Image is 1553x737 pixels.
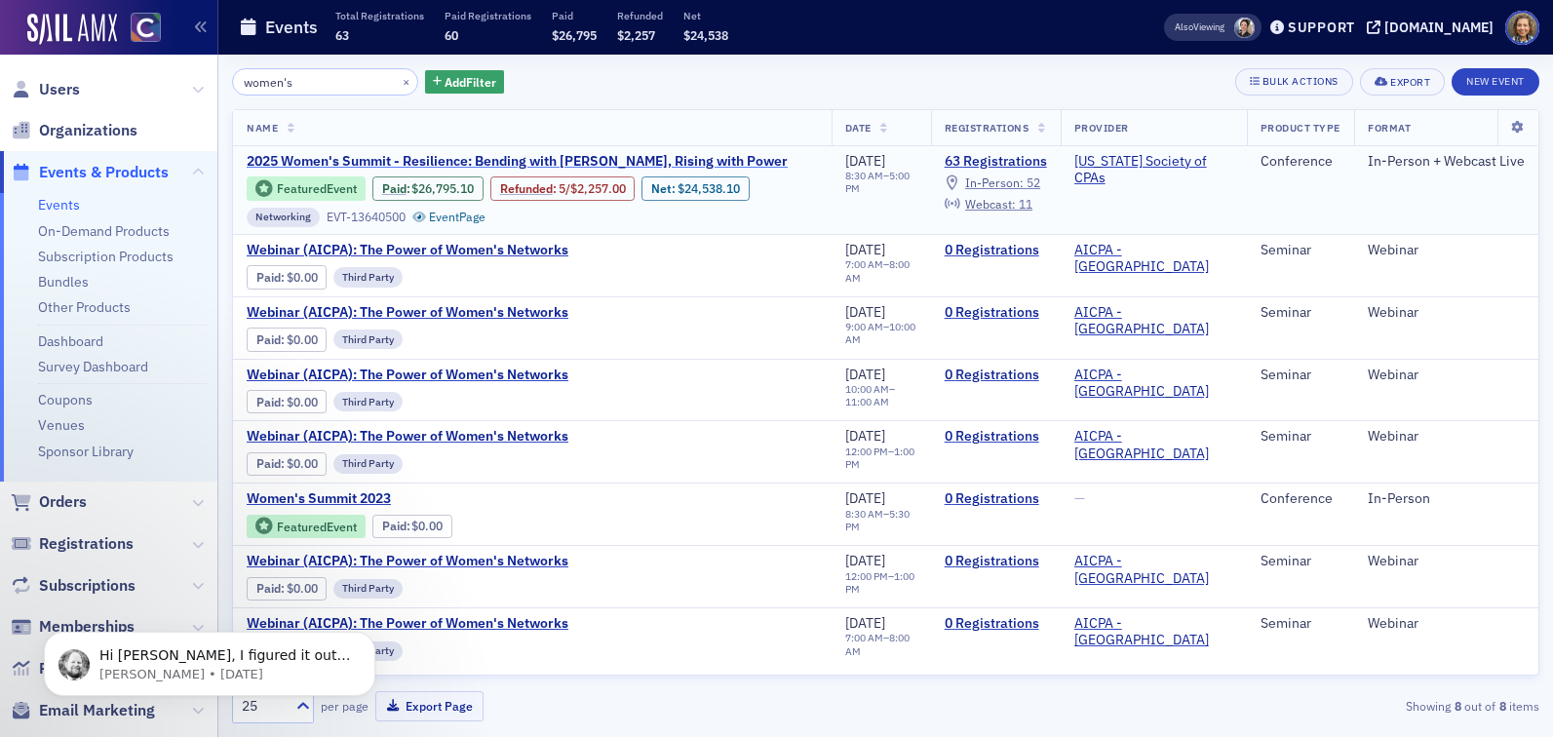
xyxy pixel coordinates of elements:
span: Net : [651,181,678,196]
div: Featured Event [247,176,366,201]
time: 1:00 PM [845,569,914,596]
time: 8:30 AM [845,169,883,182]
div: Showing out of items [1117,697,1539,715]
a: Sponsor Library [38,443,134,460]
span: $0.00 [287,395,318,409]
a: Events [38,196,80,213]
span: $0.00 [411,519,443,533]
div: Export [1390,77,1430,88]
span: Organizations [39,120,137,141]
button: Export [1360,68,1445,96]
a: Survey Dashboard [38,358,148,375]
time: 12:00 PM [845,569,888,583]
div: Webinar [1368,242,1525,259]
a: Paid [256,581,281,596]
div: Featured Event [277,183,357,194]
span: 52 [1027,175,1040,190]
span: : [382,519,412,533]
span: : [382,181,412,196]
div: EVT-13640500 [327,210,406,224]
span: Add Filter [445,73,496,91]
div: Webinar [1368,428,1525,446]
span: AICPA - Durham [1074,367,1233,401]
span: Subscriptions [39,575,136,597]
span: $0.00 [287,581,318,596]
time: 8:30 AM [845,507,883,521]
a: 2025 Women's Summit - Resilience: Bending with [PERSON_NAME], Rising with Power [247,153,818,171]
a: 0 Registrations [945,615,1047,633]
div: Net: $2453810 [641,176,749,200]
span: AICPA - Durham [1074,615,1233,649]
a: New Event [1452,71,1539,89]
div: Webinar [1368,304,1525,322]
iframe: Intercom notifications message [15,591,405,727]
a: AICPA - [GEOGRAPHIC_DATA] [1074,615,1233,649]
strong: 8 [1451,697,1464,715]
div: Paid: 0 - $0 [247,265,327,289]
span: Webcast : [965,196,1016,212]
span: 2025 Women's Summit - Resilience: Bending with Grace, Rising with Power [247,153,788,171]
div: Seminar [1261,242,1340,259]
a: [US_STATE] Society of CPAs [1074,153,1233,187]
span: 63 [335,27,349,43]
div: Networking [247,208,320,227]
span: AICPA - Durham [1074,242,1233,276]
span: Women's Summit 2023 [247,490,574,508]
a: Events & Products [11,162,169,183]
img: SailAMX [131,13,161,43]
time: 5:30 PM [845,507,910,533]
span: Webinar (AICPA): The Power of Women's Networks [247,428,574,446]
div: Bulk Actions [1262,76,1339,87]
a: 0 Registrations [945,242,1047,259]
div: – [845,446,917,471]
span: Webinar (AICPA): The Power of Women's Networks [247,304,574,322]
button: Export Page [375,691,484,721]
span: Events & Products [39,162,169,183]
span: $26,795.10 [411,181,474,196]
a: Refunded [500,181,553,196]
div: Seminar [1261,304,1340,322]
a: AICPA - [GEOGRAPHIC_DATA] [1074,553,1233,587]
span: Orders [39,491,87,513]
div: – [845,258,917,284]
time: 1:00 PM [845,445,914,471]
span: $2,257 [617,27,655,43]
time: 7:00 AM [845,257,883,271]
div: Seminar [1261,615,1340,633]
a: On-Demand Products [38,222,170,240]
time: 12:00 PM [845,445,888,458]
span: [DATE] [845,614,885,632]
div: Third Party [333,330,403,349]
span: : [256,332,287,347]
span: Webinar (AICPA): The Power of Women's Networks [247,242,574,259]
p: Refunded [617,9,663,22]
span: Webinar (AICPA): The Power of Women's Networks [247,367,574,384]
span: [DATE] [845,489,885,507]
div: Paid: 0 - $0 [247,452,327,476]
div: Paid: 0 - $0 [372,515,452,538]
a: Email Marketing [11,700,155,721]
div: [DOMAIN_NAME] [1384,19,1494,36]
span: [DATE] [845,366,885,383]
div: Third Party [333,579,403,599]
span: [DATE] [845,241,885,258]
span: In-Person : [965,175,1024,190]
span: Provider [1074,121,1129,135]
div: Conference [1261,153,1340,171]
a: 0 Registrations [945,428,1047,446]
a: Webinar (AICPA): The Power of Women's Networks [247,553,574,570]
div: Third Party [333,392,403,411]
span: [DATE] [845,427,885,445]
div: In-Person [1368,490,1525,508]
a: Paid [256,395,281,409]
time: 8:00 AM [845,631,910,657]
a: Bundles [38,273,89,291]
h1: Events [265,16,318,39]
span: — [1074,489,1085,507]
a: Paid [256,456,281,471]
time: 11:00 AM [845,395,889,408]
a: Memberships [11,616,135,638]
div: Webinar [1368,367,1525,384]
